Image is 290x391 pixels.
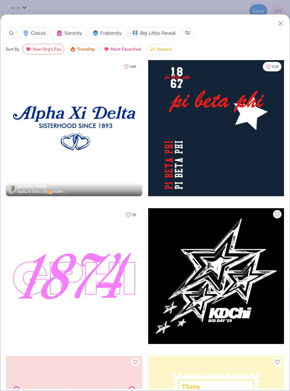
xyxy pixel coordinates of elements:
img: Fraternity [93,30,98,36]
button: Like [131,358,140,366]
button: Trending [67,44,98,54]
span: Newest [157,45,172,53]
img: Classic [23,30,29,36]
button: Like [273,358,282,366]
div: Sort By [6,46,19,52]
button: Like [123,210,139,220]
img: most_fav.gif [25,46,31,52]
button: Big Little RevealBig Little Reveal [128,27,180,39]
span: Sorority [64,29,82,37]
button: Most Favorited [100,44,144,54]
button: Like [263,62,282,71]
button: SororitySorority [52,27,87,39]
span: Fraternity [100,29,122,37]
span: 169 [130,65,136,69]
span: Alpha Xi Delta, [GEOGRAPHIC_DATA][US_STATE] [17,189,66,195]
button: Like [121,62,139,71]
button: ClassicClassic [18,27,51,39]
img: Big Little Reveal [132,30,138,36]
button: FraternityFraternity [88,27,126,39]
button: Like [273,210,282,218]
img: most_fav.gif [104,46,109,52]
span: [PERSON_NAME] [17,184,47,189]
span: Big Little Reveal [140,29,176,37]
span: 25 [132,213,136,216]
button: Newest [146,44,175,54]
span: Trending [77,45,94,53]
img: Sorority [57,30,62,36]
span: Your Org's Fav [33,45,61,53]
span: Most Favorited [111,45,141,53]
span: Classic [31,29,46,37]
span: 218 [272,65,278,69]
button: Your Org's Fav [22,44,64,54]
img: trending.gif [70,46,76,52]
img: newest.gif [150,46,155,52]
button: Sort Popup Button [182,27,193,39]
